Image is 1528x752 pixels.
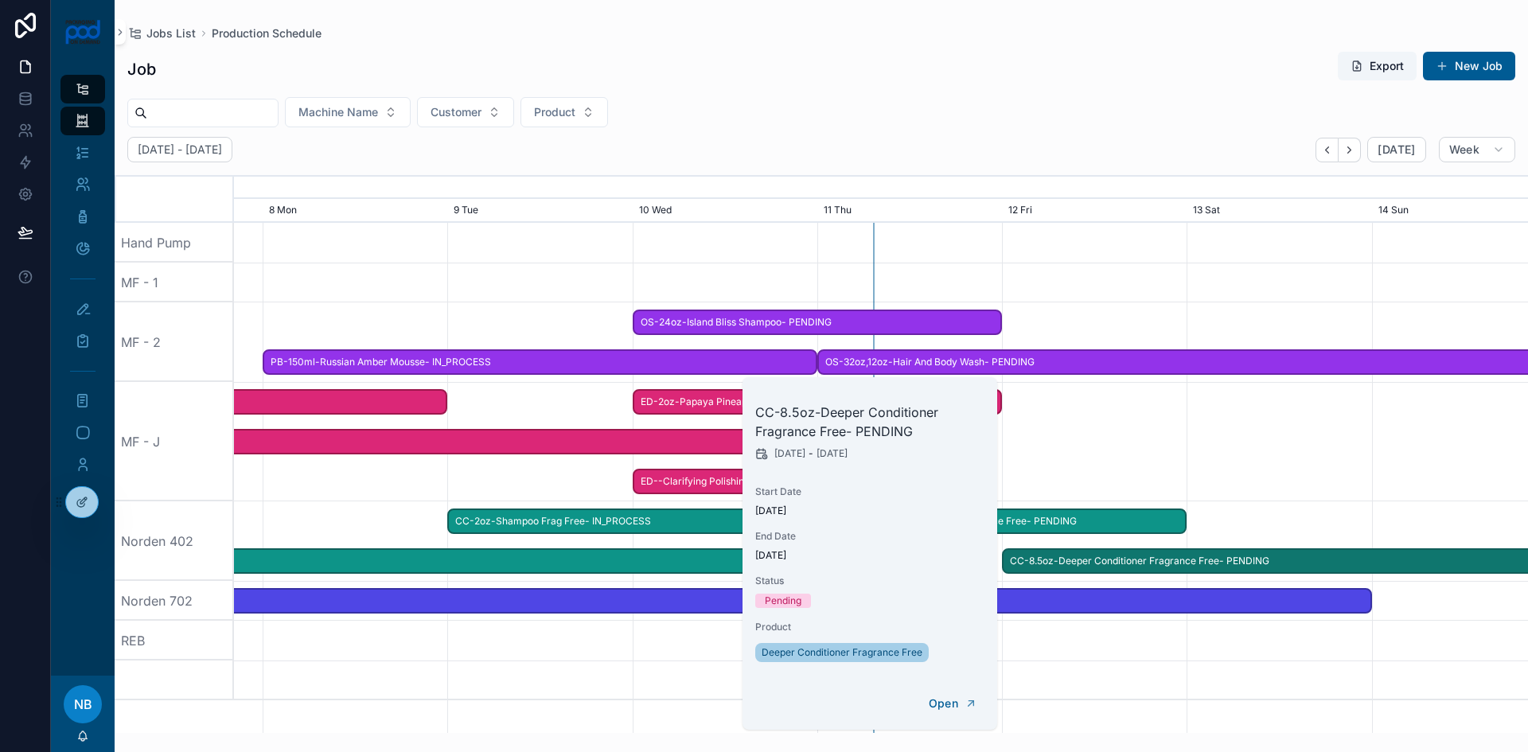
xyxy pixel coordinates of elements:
span: [DATE] [755,549,984,562]
div: Norden 702 [115,581,234,621]
h2: [DATE] - [DATE] [138,142,222,158]
span: Product [755,621,984,633]
div: MF - 1 [115,263,234,302]
div: 9 Tue [447,199,632,223]
span: ED-2oz-Papaya Pineapple Body Scrub- PENDING [634,389,1001,415]
div: MF - J [115,382,234,501]
span: ED--Clarifying Polishing Mask- PENDING [634,469,816,495]
span: CC-2oz-Shampoo Frag Free- IN_PROCESS [449,508,816,535]
button: Export [1338,52,1417,80]
div: CC-2oz-Deeper Conditioner Fragrance Free- PENDING [817,508,1187,535]
span: NB [74,695,92,714]
span: Deeper Conditioner Fragrance Free [762,646,922,659]
h2: CC-8.5oz-Deeper Conditioner Fragrance Free- PENDING [755,403,984,441]
button: Open [918,691,988,717]
h1: Job [127,58,156,80]
span: [DATE] [1378,142,1415,157]
button: [DATE] [1367,137,1425,162]
button: New Job [1423,52,1515,80]
div: PB-150ml-Russian Amber Mousse- IN_PROCESS [263,349,817,376]
button: Select Button [520,97,608,127]
div: Pending [765,594,801,608]
div: REB [115,621,234,660]
button: Select Button [417,97,514,127]
span: Status [755,575,984,587]
span: - [809,447,813,460]
a: Production Schedule [212,25,322,41]
span: End Date [755,530,984,543]
span: Start Date [755,485,984,498]
button: Select Button [285,97,411,127]
span: Customer [431,104,481,120]
div: scrollable content [51,64,115,500]
a: Jobs List [127,25,196,41]
div: OS-24oz-Island Bliss Shampoo- PENDING [633,310,1003,336]
div: 8 Mon [263,199,447,223]
span: Machine Name [298,104,378,120]
div: CC-2oz-Shampoo Frag Free- IN_PROCESS [447,508,817,535]
span: [DATE] [817,447,848,460]
div: ED--Clarifying Polishing Mask- PENDING [633,469,817,495]
span: Week [1449,142,1479,157]
img: App logo [64,19,102,45]
span: PB-150ml-Russian Amber Mousse- IN_PROCESS [264,349,816,376]
span: [DATE] [774,447,805,460]
div: 10 Wed [633,199,817,223]
div: MF - 2 [115,302,234,382]
div: Norden 402 [115,501,234,581]
span: [DATE] [755,505,984,517]
span: Product [534,104,575,120]
div: 12 Fri [1002,199,1187,223]
div: ED-2oz-Papaya Pineapple Body Scrub- PENDING [633,389,1003,415]
div: Hand Pump [115,223,234,263]
a: Deeper Conditioner Fragrance Free [755,643,929,662]
button: Week [1439,137,1515,162]
div: 11 Thu [817,199,1002,223]
span: CC-2oz-Deeper Conditioner Fragrance Free- PENDING [819,508,1186,535]
div: 13 Sat [1187,199,1371,223]
span: Open [929,696,958,711]
span: Jobs List [146,25,196,41]
span: OS-24oz-Island Bliss Shampoo- PENDING [634,310,1001,336]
